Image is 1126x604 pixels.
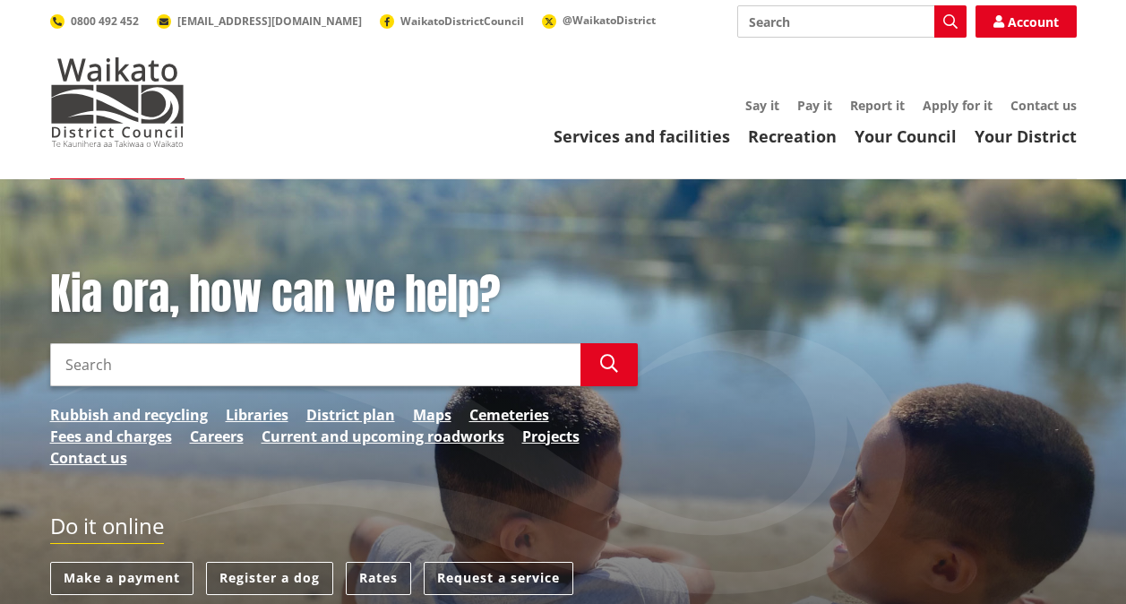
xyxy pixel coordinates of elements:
a: WaikatoDistrictCouncil [380,13,524,29]
img: Waikato District Council - Te Kaunihera aa Takiwaa o Waikato [50,57,185,147]
a: Your Council [855,125,957,147]
a: Report it [850,97,905,114]
a: Make a payment [50,562,193,595]
input: Search input [737,5,967,38]
a: 0800 492 452 [50,13,139,29]
a: @WaikatoDistrict [542,13,656,28]
input: Search input [50,343,580,386]
a: Rates [346,562,411,595]
a: Careers [190,426,244,447]
a: Current and upcoming roadworks [262,426,504,447]
span: 0800 492 452 [71,13,139,29]
a: Apply for it [923,97,993,114]
a: Contact us [1010,97,1077,114]
a: Pay it [797,97,832,114]
a: Request a service [424,562,573,595]
span: WaikatoDistrictCouncil [400,13,524,29]
a: Libraries [226,404,288,426]
a: Say it [745,97,779,114]
a: District plan [306,404,395,426]
a: Your District [975,125,1077,147]
h1: Kia ora, how can we help? [50,269,638,321]
a: Projects [522,426,580,447]
span: [EMAIL_ADDRESS][DOMAIN_NAME] [177,13,362,29]
a: Services and facilities [554,125,730,147]
span: @WaikatoDistrict [563,13,656,28]
a: Register a dog [206,562,333,595]
a: Cemeteries [469,404,549,426]
a: Contact us [50,447,127,469]
a: [EMAIL_ADDRESS][DOMAIN_NAME] [157,13,362,29]
a: Rubbish and recycling [50,404,208,426]
a: Account [976,5,1077,38]
a: Maps [413,404,451,426]
a: Recreation [748,125,837,147]
h2: Do it online [50,513,164,545]
a: Fees and charges [50,426,172,447]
